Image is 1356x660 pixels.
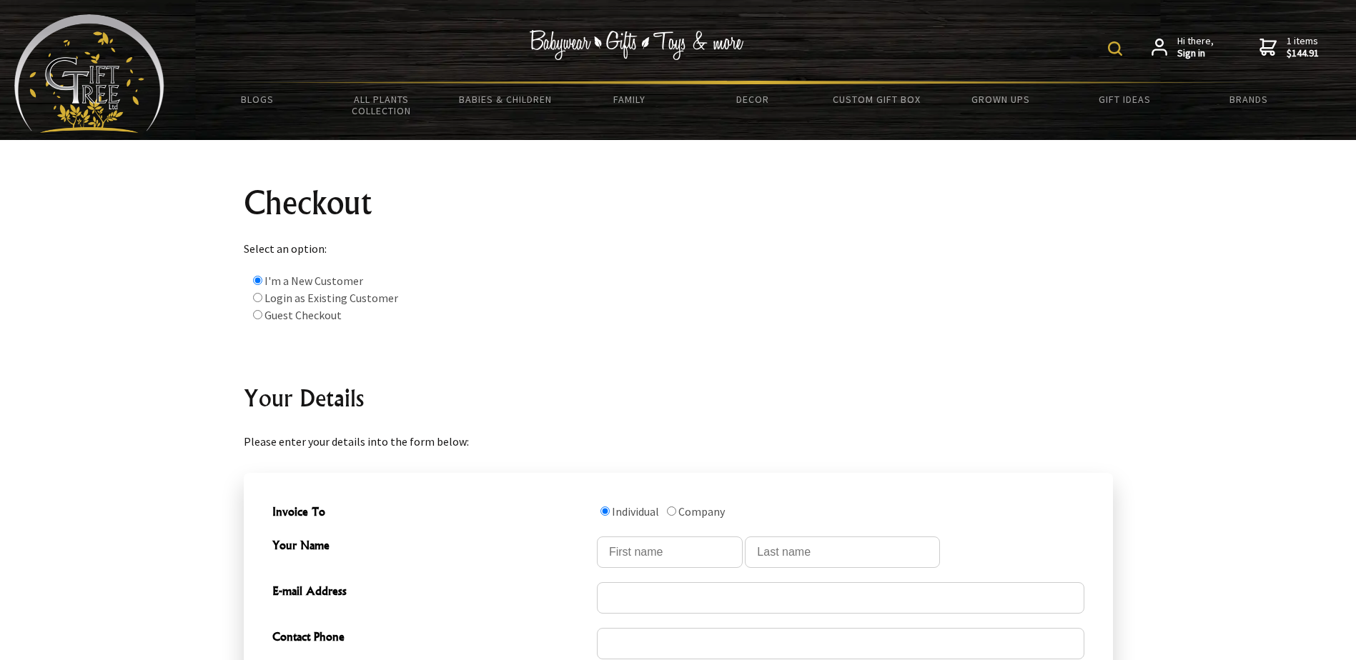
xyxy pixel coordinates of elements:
[14,14,164,133] img: Babyware - Gifts - Toys and more...
[691,84,815,114] a: Decor
[320,84,443,126] a: All Plants Collection
[272,628,590,649] span: Contact Phone
[264,291,398,305] label: Login as Existing Customer
[244,186,1113,220] h1: Checkout
[272,503,590,524] span: Invoice To
[939,84,1062,114] a: Grown Ups
[1187,84,1310,114] a: Brands
[815,84,939,114] a: Custom Gift Box
[597,582,1084,614] input: E-mail Address
[567,84,691,114] a: Family
[196,84,320,114] a: BLOGS
[264,274,363,288] label: I'm a New Customer
[244,433,1113,450] p: Please enter your details into the form below:
[443,84,567,114] a: Babies & Children
[678,504,725,519] label: Company
[600,506,610,516] input: Invoice To
[1177,35,1214,60] span: Hi there,
[667,506,676,516] input: Invoice To
[272,536,590,557] span: Your Name
[272,582,590,603] span: E-mail Address
[529,30,743,60] img: Babywear - Gifts - Toys & more
[1260,35,1319,60] a: 1 items$144.91
[1152,35,1214,60] a: Hi there,Sign in
[1108,41,1122,56] img: product search
[745,536,940,568] input: Your Name
[612,504,659,519] label: Individual
[1287,47,1319,60] strong: $144.91
[597,536,743,568] input: Your Name
[1177,47,1214,60] strong: Sign in
[244,240,1113,257] p: Select an option:
[1063,84,1187,114] a: Gift Ideas
[597,628,1084,659] input: Contact Phone
[244,381,1113,415] h2: Your Details
[1287,34,1319,60] span: 1 items
[264,308,342,322] label: Guest Checkout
